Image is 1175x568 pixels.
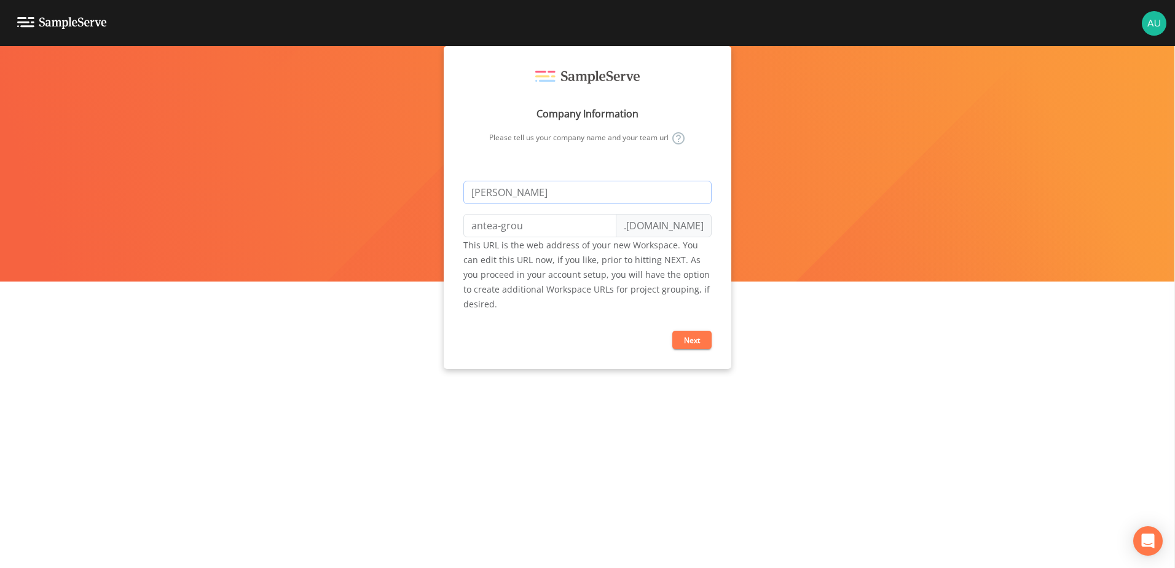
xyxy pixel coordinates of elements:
[535,71,640,84] img: sample serve logo
[536,109,639,119] h2: Company Information
[1133,526,1163,556] div: Open Intercom Messenger
[616,214,712,237] span: .[DOMAIN_NAME]
[463,181,712,204] input: Company name
[17,17,107,29] img: logo
[672,331,712,349] button: Next
[489,131,686,146] h3: Please tell us your company name and your team url
[1142,11,1166,36] img: 12eab8baf8763a7aaab4b9d5825dc6f3
[463,239,710,310] small: This URL is the web address of your new Workspace. You can edit this URL now, if you like, prior ...
[463,214,616,237] input: Team Url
